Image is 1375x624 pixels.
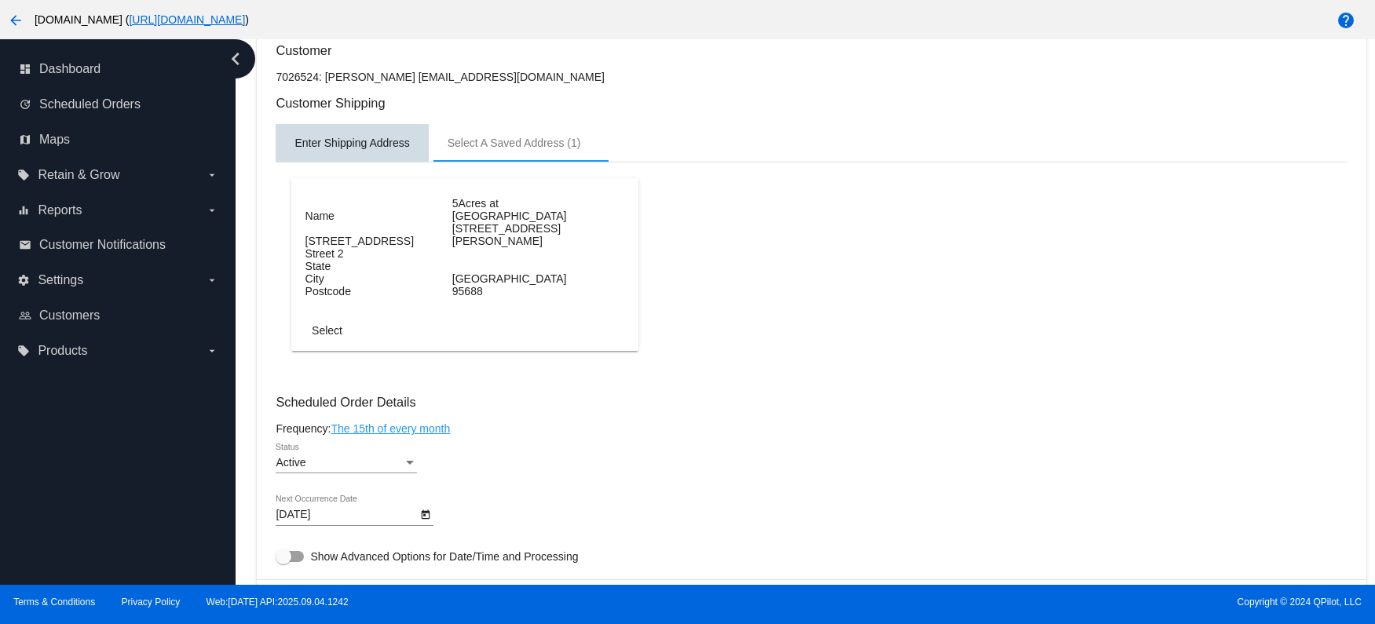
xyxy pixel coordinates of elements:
[223,46,248,71] i: chevron_left
[310,549,578,564] span: Show Advanced Options for Date/Time and Processing
[331,422,450,435] a: The 15th of every month
[448,137,581,149] div: Select A Saved Address (1)
[129,13,245,26] a: [URL][DOMAIN_NAME]
[452,285,596,297] dt: 95688
[305,272,449,285] dd: City
[39,133,70,147] span: Maps
[19,63,31,75] i: dashboard
[39,62,101,76] span: Dashboard
[1337,11,1355,30] mat-icon: help
[276,71,1347,83] p: 7026524: [PERSON_NAME] [EMAIL_ADDRESS][DOMAIN_NAME]
[305,235,449,247] dd: [STREET_ADDRESS]
[19,98,31,111] i: update
[452,272,596,285] dt: [GEOGRAPHIC_DATA]
[305,260,449,272] dd: State
[39,308,100,323] span: Customers
[276,422,1347,435] div: Frequency:
[38,344,87,358] span: Products
[19,57,218,82] a: dashboard Dashboard
[19,303,218,328] a: people_outline Customers
[6,11,25,30] mat-icon: arrow_back
[13,597,95,608] a: Terms & Conditions
[206,204,218,217] i: arrow_drop_down
[17,345,30,357] i: local_offer
[452,197,596,222] dt: 5Acres at [GEOGRAPHIC_DATA]
[294,137,409,149] div: Enter Shipping Address
[701,597,1362,608] span: Copyright © 2024 QPilot, LLC
[122,597,181,608] a: Privacy Policy
[276,43,1347,58] h3: Customer
[312,324,342,337] span: Select
[17,274,30,286] i: settings
[206,274,218,286] i: arrow_drop_down
[206,345,218,357] i: arrow_drop_down
[17,169,30,181] i: local_offer
[38,168,119,182] span: Retain & Grow
[293,316,362,345] button: Select
[19,232,218,257] a: email Customer Notifications
[19,127,218,152] a: map Maps
[35,13,249,26] span: [DOMAIN_NAME] ( )
[38,273,83,287] span: Settings
[19,92,218,117] a: update Scheduled Orders
[305,210,449,222] dd: Name
[17,204,30,217] i: equalizer
[19,309,31,322] i: people_outline
[206,169,218,181] i: arrow_drop_down
[276,96,1347,111] h3: Customer Shipping
[276,456,305,469] span: Active
[39,97,141,111] span: Scheduled Orders
[276,457,417,469] mat-select: Status
[207,597,349,608] a: Web:[DATE] API:2025.09.04.1242
[276,509,417,521] input: Next Occurrence Date
[452,222,596,247] dt: [STREET_ADDRESS][PERSON_NAME]
[417,505,433,522] button: Open calendar
[19,239,31,251] i: email
[39,238,166,252] span: Customer Notifications
[19,133,31,146] i: map
[276,395,1347,410] h3: Scheduled Order Details
[38,203,82,217] span: Reports
[305,285,449,297] dd: Postcode
[305,247,449,260] dd: Street 2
